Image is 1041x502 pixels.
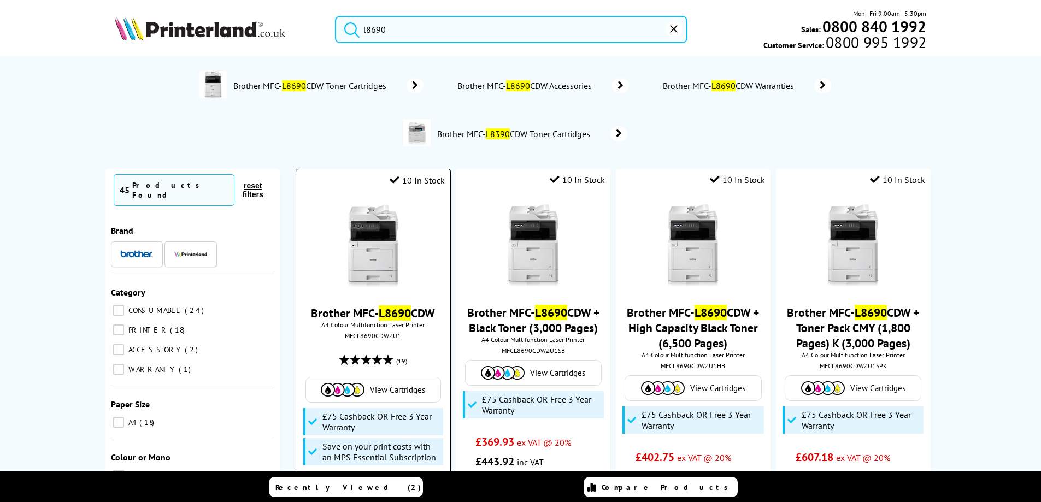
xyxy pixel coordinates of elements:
a: Brother MFC-L8690CDW + High Capacity Black Toner (6,500 Pages) [627,305,759,351]
input: Colour 16 [113,470,124,481]
span: ex VAT @ 20% [517,437,571,448]
a: Brother MFC-L8690CDW + Black Toner (3,000 Pages) [467,305,599,335]
span: Save on your print costs with an MPS Essential Subscription [322,441,440,463]
span: View Cartridges [530,368,585,378]
a: 0800 840 1992 [821,21,926,32]
span: View Cartridges [370,385,425,395]
div: 10 In Stock [390,175,445,186]
span: PRINTER [126,325,169,335]
div: 10 In Stock [550,174,605,185]
img: Cartridges [641,381,685,395]
span: 2 [185,345,201,355]
mark: L8690 [855,305,887,320]
span: WARRANTY [126,364,178,374]
span: Brother MFC- CDW Toner Cartridges [436,128,594,139]
div: 10 In Stock [710,174,765,185]
a: View Cartridges [311,383,435,397]
span: Sales: [801,24,821,34]
span: Brother MFC- CDW Toner Cartridges [232,80,390,91]
span: Mon - Fri 9:00am - 5:30pm [853,8,926,19]
div: 10 In Stock [870,174,925,185]
span: Customer Service: [763,37,926,50]
span: ex VAT @ 20% [836,452,890,463]
span: Compare Products [602,482,734,492]
a: Brother MFC-L8690CDW Toner Cartridges [232,71,424,101]
span: £75 Cashback OR Free 3 Year Warranty [802,409,921,431]
span: £607.18 [796,450,833,464]
span: 1 [179,364,193,374]
a: Brother MFC-L8690CDW Accessories [456,78,629,93]
mark: L8690 [506,80,530,91]
span: A4 Colour Multifunction Laser Printer [461,335,605,344]
b: 0800 840 1992 [822,16,926,37]
span: £728.62 [796,470,834,484]
span: 18 [170,325,187,335]
div: MFCL8690CDWZU1SPK [784,362,922,370]
span: Brand [111,225,133,236]
span: £443.92 [475,454,514,469]
div: MFCL8690CDWZU1SB [464,346,602,355]
span: 24 [185,305,207,315]
span: CONSUMABLE [126,305,184,315]
a: Recently Viewed (2) [269,477,423,497]
div: MFCL8690CDWZU1 [304,332,442,340]
a: Printerland Logo [115,16,322,43]
div: MFCL8690CDWZU1HB [624,362,762,370]
img: MFC-L8390CDW-deptimage.jpg [403,119,431,146]
mark: L8690 [695,305,727,320]
img: Cartridges [321,383,364,397]
span: ACCESSORY [126,345,184,355]
input: WARRANTY 1 [113,364,124,375]
mark: L8690 [379,305,411,321]
button: reset filters [234,181,272,199]
img: MFCL8690CDWFRONTSmall2.jpg [492,204,574,286]
span: Paper Size [111,399,150,410]
img: Printerland [174,251,207,257]
input: A4 18 [113,417,124,428]
a: View Cartridges [631,381,755,395]
span: £75 Cashback OR Free 3 Year Warranty [642,409,761,431]
div: Products Found [132,180,228,200]
a: View Cartridges [791,381,915,395]
a: View Cartridges [471,366,596,380]
span: Recently Viewed (2) [275,482,421,492]
span: £369.93 [475,435,514,449]
span: Brother MFC- CDW Accessories [456,80,596,91]
span: View Cartridges [850,383,905,393]
span: inc VAT [517,457,544,468]
img: MFCL8690CDWFRONTSmall.jpg [332,205,414,287]
a: Brother MFC-L8690CDW Warranties [662,78,831,93]
mark: L8390 [486,128,510,139]
img: Brother [120,250,153,258]
span: 0800 995 1992 [824,37,926,48]
img: Printerland Logo [115,16,285,40]
a: Brother MFC-L8690CDW + Toner Pack CMY (1,800 Pages) K (3,000 Pages) [787,305,919,351]
input: PRINTER 18 [113,324,124,335]
mark: L8690 [711,80,736,91]
span: 16 [175,470,197,480]
img: MFCL8690CDWZU1-conspage.jpg [199,71,227,98]
span: A4 Colour Multifunction Laser Printer [781,351,925,359]
span: View Cartridges [690,383,745,393]
span: Category [111,287,145,298]
img: MFCL8690CDWFRONTSmall5.jpg [812,204,894,286]
span: 45 [120,185,130,196]
span: £75 Cashback OR Free 3 Year Warranty [322,411,440,433]
span: A4 Colour Multifunction Laser Printer [621,351,765,359]
span: £75 Cashback OR Free 3 Year Warranty [482,394,601,416]
span: A4 Colour Multifunction Laser Printer [302,321,444,329]
mark: L8690 [282,80,306,91]
span: A4 [126,417,138,427]
mark: L8690 [535,305,567,320]
img: MFCL8690CDWFRONTSmall3.jpg [652,204,734,286]
span: 18 [139,417,157,427]
img: Cartridges [801,381,845,395]
img: Cartridges [481,366,525,380]
a: Brother MFC-L8390CDW Toner Cartridges [436,119,627,149]
span: £483.30 [636,470,674,484]
span: (19) [396,351,407,371]
a: Brother MFC-L8690CDW [311,305,435,321]
span: ex VAT @ 20% [677,452,731,463]
input: CONSUMABLE 24 [113,305,124,316]
input: ACCESSORY 2 [113,344,124,355]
